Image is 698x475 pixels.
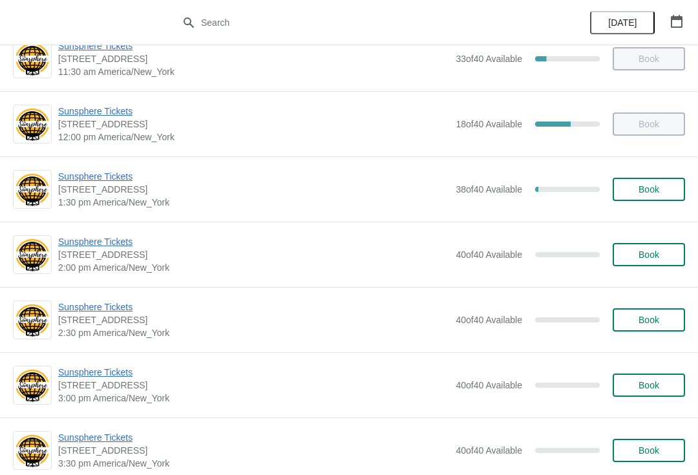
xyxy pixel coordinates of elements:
span: 3:30 pm America/New_York [58,457,449,470]
span: Sunsphere Tickets [58,366,449,379]
span: Sunsphere Tickets [58,39,449,52]
span: 40 of 40 Available [456,249,522,260]
span: Book [639,315,659,325]
span: Sunsphere Tickets [58,105,449,118]
span: 1:30 pm America/New_York [58,196,449,209]
span: 33 of 40 Available [456,54,522,64]
span: [STREET_ADDRESS] [58,379,449,392]
span: 18 of 40 Available [456,119,522,129]
span: [STREET_ADDRESS] [58,118,449,131]
span: 40 of 40 Available [456,315,522,325]
span: 3:00 pm America/New_York [58,392,449,405]
span: Book [639,249,659,260]
span: 40 of 40 Available [456,380,522,390]
span: Sunsphere Tickets [58,301,449,313]
span: Sunsphere Tickets [58,170,449,183]
input: Search [200,11,523,34]
img: Sunsphere Tickets | 810 Clinch Avenue, Knoxville, TN, USA | 2:00 pm America/New_York [14,237,51,273]
button: Book [613,308,685,332]
span: 2:30 pm America/New_York [58,326,449,339]
span: [STREET_ADDRESS] [58,52,449,65]
span: Sunsphere Tickets [58,431,449,444]
img: Sunsphere Tickets | 810 Clinch Avenue, Knoxville, TN, USA | 12:00 pm America/New_York [14,107,51,142]
span: 38 of 40 Available [456,184,522,195]
img: Sunsphere Tickets | 810 Clinch Avenue, Knoxville, TN, USA | 3:30 pm America/New_York [14,433,51,469]
img: Sunsphere Tickets | 810 Clinch Avenue, Knoxville, TN, USA | 2:30 pm America/New_York [14,302,51,338]
button: Book [613,439,685,462]
span: 2:00 pm America/New_York [58,261,449,274]
span: Book [639,445,659,456]
span: Book [639,184,659,195]
button: [DATE] [590,11,655,34]
button: Book [613,178,685,201]
button: Book [613,374,685,397]
span: 40 of 40 Available [456,445,522,456]
span: [STREET_ADDRESS] [58,444,449,457]
span: [DATE] [608,17,637,28]
img: Sunsphere Tickets | 810 Clinch Avenue, Knoxville, TN, USA | 3:00 pm America/New_York [14,368,51,403]
img: Sunsphere Tickets | 810 Clinch Avenue, Knoxville, TN, USA | 11:30 am America/New_York [14,41,51,77]
span: [STREET_ADDRESS] [58,313,449,326]
span: [STREET_ADDRESS] [58,248,449,261]
span: 12:00 pm America/New_York [58,131,449,143]
span: Sunsphere Tickets [58,235,449,248]
span: [STREET_ADDRESS] [58,183,449,196]
span: Book [639,380,659,390]
span: 11:30 am America/New_York [58,65,449,78]
img: Sunsphere Tickets | 810 Clinch Avenue, Knoxville, TN, USA | 1:30 pm America/New_York [14,172,51,207]
button: Book [613,243,685,266]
